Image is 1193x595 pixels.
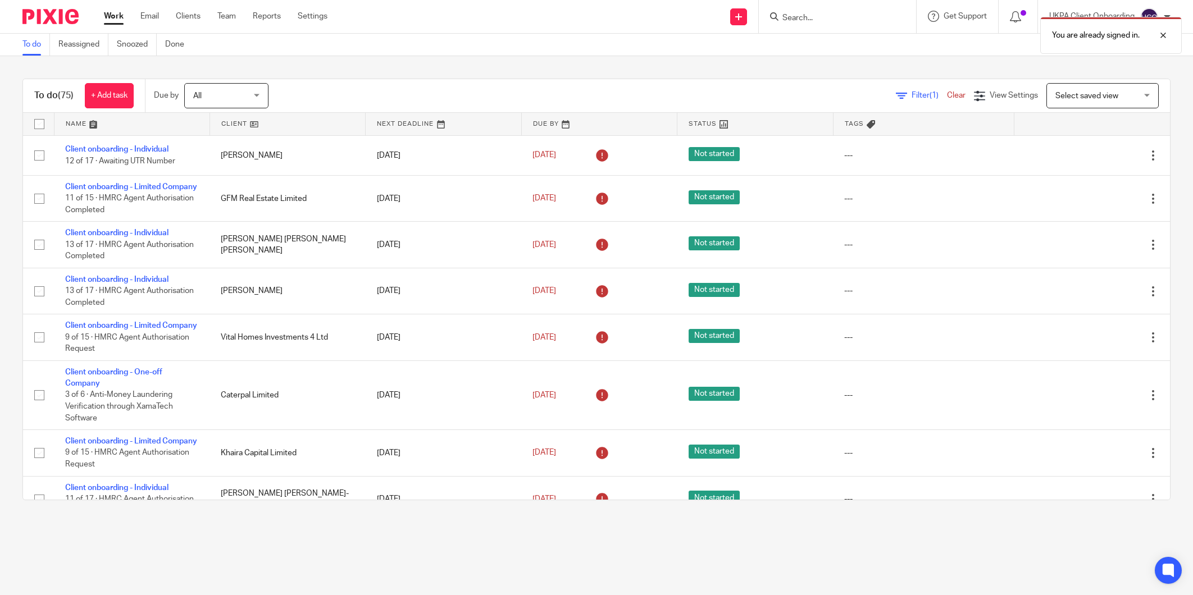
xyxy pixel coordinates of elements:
span: [DATE] [532,194,556,202]
span: 11 of 15 · HMRC Agent Authorisation Completed [65,195,194,214]
td: [DATE] [366,268,521,314]
td: [DATE] [366,314,521,360]
a: + Add task [85,83,134,108]
p: Due by [154,90,179,101]
a: Settings [298,11,327,22]
h1: To do [34,90,74,102]
a: Client onboarding - Individual [65,484,169,492]
div: --- [844,239,1003,250]
p: You are already signed in. [1052,30,1140,41]
a: Snoozed [117,34,157,56]
span: Not started [689,283,740,297]
td: [DATE] [366,135,521,175]
span: View Settings [990,91,1038,99]
td: [DATE] [366,360,521,429]
span: 9 of 15 · HMRC Agent Authorisation Request [65,449,189,469]
span: Not started [689,236,740,250]
span: (1) [930,91,939,99]
a: Reassigned [58,34,108,56]
td: [PERSON_NAME] [PERSON_NAME] [PERSON_NAME] [210,222,365,268]
a: Reports [253,11,281,22]
div: --- [844,493,1003,505]
div: --- [844,390,1003,401]
td: Khaira Capital Limited [210,430,365,476]
span: 13 of 17 · HMRC Agent Authorisation Completed [65,287,194,306]
div: --- [844,447,1003,459]
a: Client onboarding - One-off Company [65,368,162,387]
span: [DATE] [532,495,556,503]
span: Tags [845,121,864,127]
span: 11 of 17 · HMRC Agent Authorisation Request [65,495,194,515]
td: [DATE] [366,175,521,221]
span: (75) [58,91,74,100]
a: Clear [947,91,966,99]
div: --- [844,285,1003,296]
td: Vital Homes Investments 4 Ltd [210,314,365,360]
span: Not started [689,190,740,204]
span: 3 of 6 · Anti-Money Laundering Verification through XamaTech Software [65,391,173,422]
td: [PERSON_NAME] [PERSON_NAME]-[PERSON_NAME] [210,476,365,522]
a: Email [140,11,159,22]
a: Client onboarding - Limited Company [65,437,197,445]
a: Work [104,11,124,22]
td: [DATE] [366,222,521,268]
td: Caterpal Limited [210,360,365,429]
a: Client onboarding - Individual [65,229,169,237]
span: [DATE] [532,449,556,457]
a: To do [22,34,50,56]
span: 9 of 15 · HMRC Agent Authorisation Request [65,333,189,353]
a: Client onboarding - Individual [65,145,169,153]
span: 13 of 17 · HMRC Agent Authorisation Completed [65,241,194,260]
span: [DATE] [532,333,556,341]
a: Client onboarding - Individual [65,276,169,283]
div: --- [844,193,1003,204]
a: Client onboarding - Limited Company [65,322,197,329]
a: Clients [176,11,201,22]
img: svg%3E [1140,8,1158,26]
td: GFM Real Estate Limited [210,175,365,221]
span: Not started [689,445,740,459]
span: Not started [689,147,740,161]
td: [PERSON_NAME] [210,268,365,314]
a: Team [217,11,236,22]
span: Not started [689,491,740,505]
span: [DATE] [532,152,556,159]
td: [PERSON_NAME] [210,135,365,175]
span: Select saved view [1055,92,1118,100]
td: [DATE] [366,430,521,476]
span: [DATE] [532,391,556,399]
span: Filter [912,91,947,99]
span: Not started [689,329,740,343]
span: [DATE] [532,241,556,249]
img: Pixie [22,9,79,24]
span: Not started [689,387,740,401]
a: Done [165,34,193,56]
div: --- [844,150,1003,161]
a: Client onboarding - Limited Company [65,183,197,191]
span: [DATE] [532,287,556,295]
div: --- [844,332,1003,343]
span: All [193,92,202,100]
td: [DATE] [366,476,521,522]
span: 12 of 17 · Awaiting UTR Number [65,157,175,165]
